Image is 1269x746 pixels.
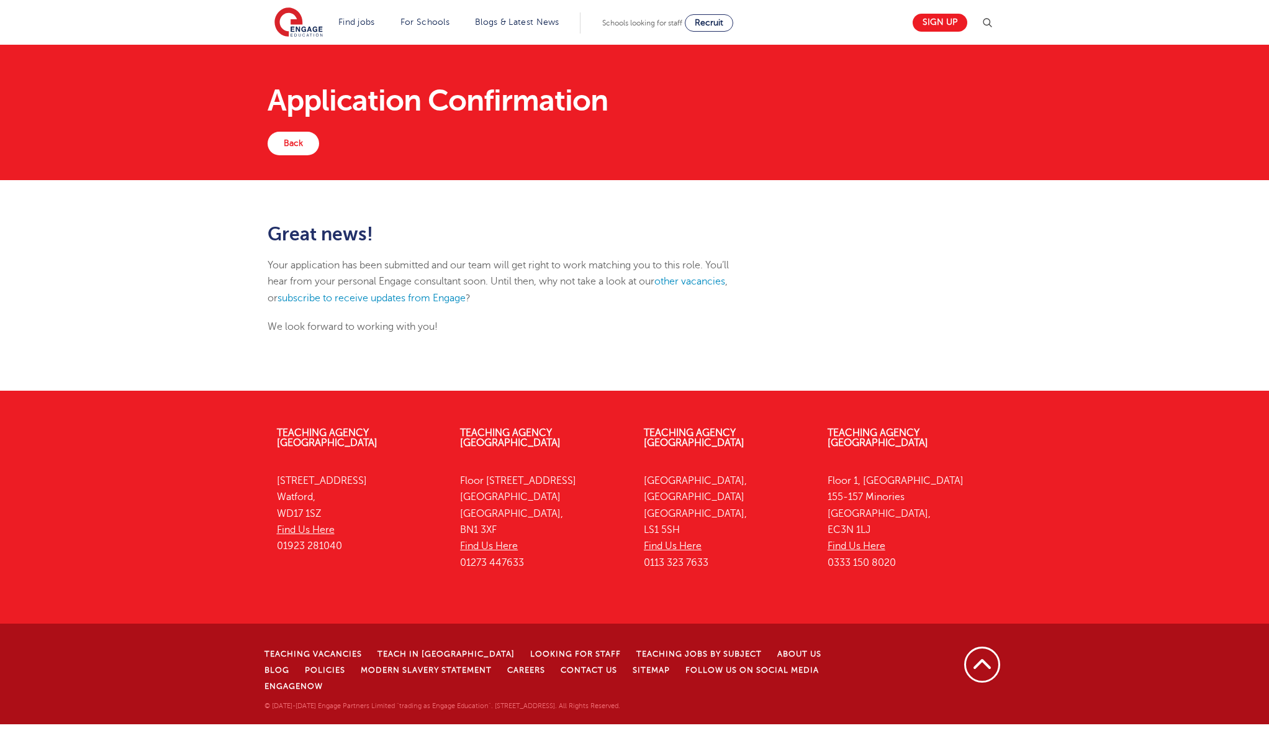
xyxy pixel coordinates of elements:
[305,666,345,675] a: Policies
[268,86,1002,116] h1: Application Confirmation
[274,7,323,39] img: Engage Education
[460,427,561,448] a: Teaching Agency [GEOGRAPHIC_DATA]
[913,14,967,32] a: Sign up
[264,701,877,712] p: © [DATE]-[DATE] Engage Partners Limited "trading as Engage Education". [STREET_ADDRESS]. All Righ...
[277,524,335,535] a: Find Us Here
[268,224,751,245] h2: Great news!
[777,650,821,658] a: About Us
[602,19,682,27] span: Schools looking for staff
[268,257,751,306] p: Your application has been submitted and our team will get right to work matching you to this role...
[644,427,744,448] a: Teaching Agency [GEOGRAPHIC_DATA]
[277,427,377,448] a: Teaching Agency [GEOGRAPHIC_DATA]
[264,666,289,675] a: Blog
[685,14,733,32] a: Recruit
[268,319,751,335] p: We look forward to working with you!
[361,666,492,675] a: Modern Slavery Statement
[530,650,621,658] a: Looking for staff
[685,666,819,675] a: Follow us on Social Media
[268,132,319,155] a: Back
[654,276,725,287] a: other vacancies
[475,17,559,27] a: Blogs & Latest News
[278,293,466,304] a: subscribe to receive updates from Engage
[828,427,928,448] a: Teaching Agency [GEOGRAPHIC_DATA]
[644,540,702,552] a: Find Us Here
[828,540,885,552] a: Find Us Here
[277,473,442,554] p: [STREET_ADDRESS] Watford, WD17 1SZ 01923 281040
[264,682,323,691] a: EngageNow
[561,666,617,675] a: Contact Us
[644,473,809,571] p: [GEOGRAPHIC_DATA], [GEOGRAPHIC_DATA] [GEOGRAPHIC_DATA], LS1 5SH 0113 323 7633
[636,650,762,658] a: Teaching jobs by subject
[695,18,723,27] span: Recruit
[460,540,518,552] a: Find Us Here
[633,666,670,675] a: Sitemap
[828,473,993,571] p: Floor 1, [GEOGRAPHIC_DATA] 155-157 Minories [GEOGRAPHIC_DATA], EC3N 1LJ 0333 150 8020
[338,17,375,27] a: Find jobs
[377,650,515,658] a: Teach in [GEOGRAPHIC_DATA]
[460,473,625,571] p: Floor [STREET_ADDRESS] [GEOGRAPHIC_DATA] [GEOGRAPHIC_DATA], BN1 3XF 01273 447633
[507,666,545,675] a: Careers
[400,17,449,27] a: For Schools
[264,650,362,658] a: Teaching Vacancies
